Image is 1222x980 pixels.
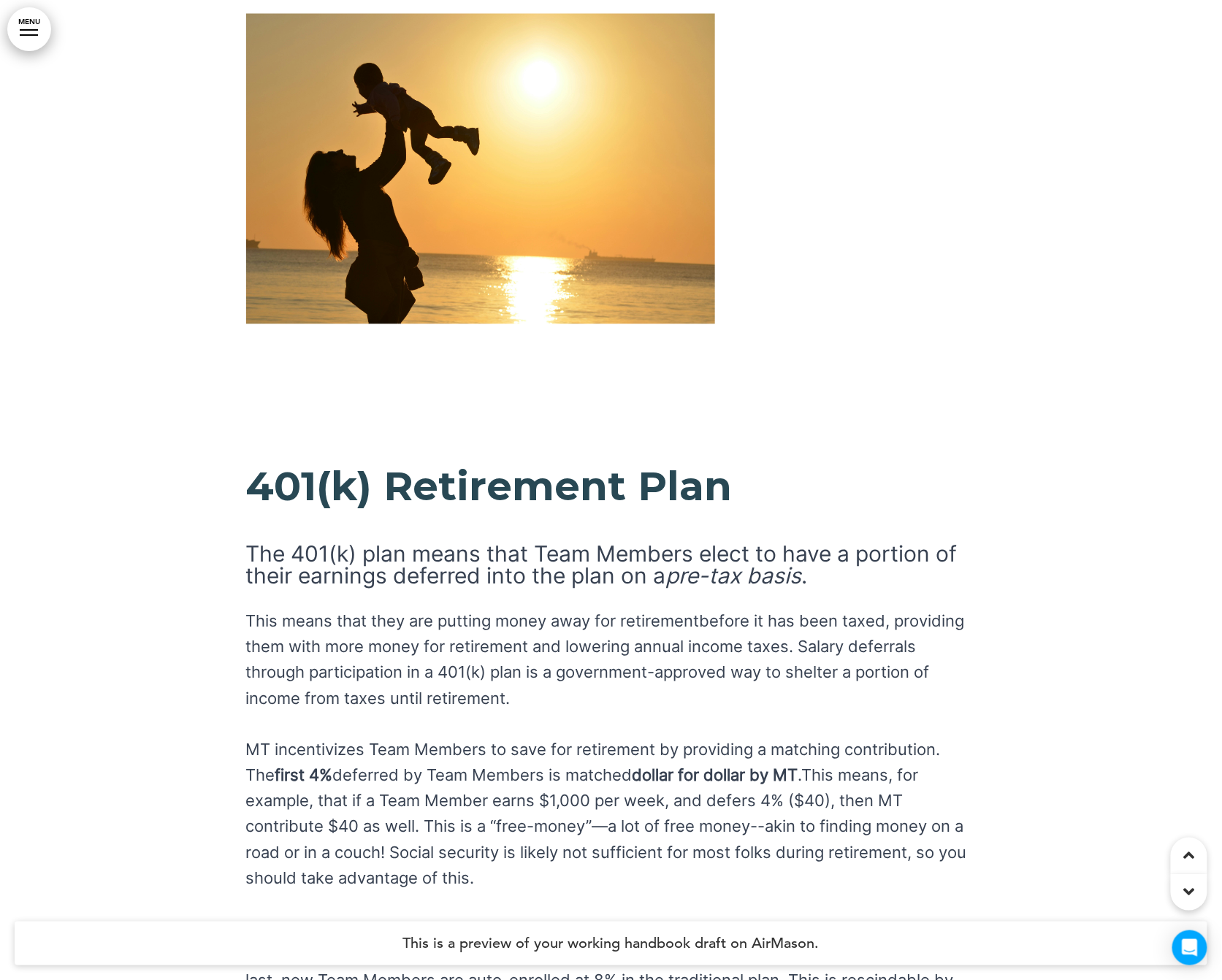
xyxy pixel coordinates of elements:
p: MT incentivizes Team Members to save for retirement by providing a matching contribution. The def... [246,738,977,892]
img: mother-daughter-love-sunset-51953.jpeg [246,14,715,324]
b: ; [711,920,715,939]
h6: The 401(k) plan means that Team Members elect to have a portion of their earnings deferred into t... [246,543,977,587]
p: This means that they are putting money away for retirement it has been taxed, providing them with... [246,609,977,712]
div: Open Intercom Messenger [1172,930,1207,965]
h1: 401(k) Retirement Plan [246,467,977,507]
strong: dollar for dollar by MT [633,766,798,785]
em: pre-tax basis [666,563,802,589]
strong: first 4% [275,766,333,785]
i: before [700,612,750,631]
b: . [798,766,802,785]
a: MENU [7,7,51,51]
h4: This is a preview of your working handbook draft on AirMason. [15,922,1207,965]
